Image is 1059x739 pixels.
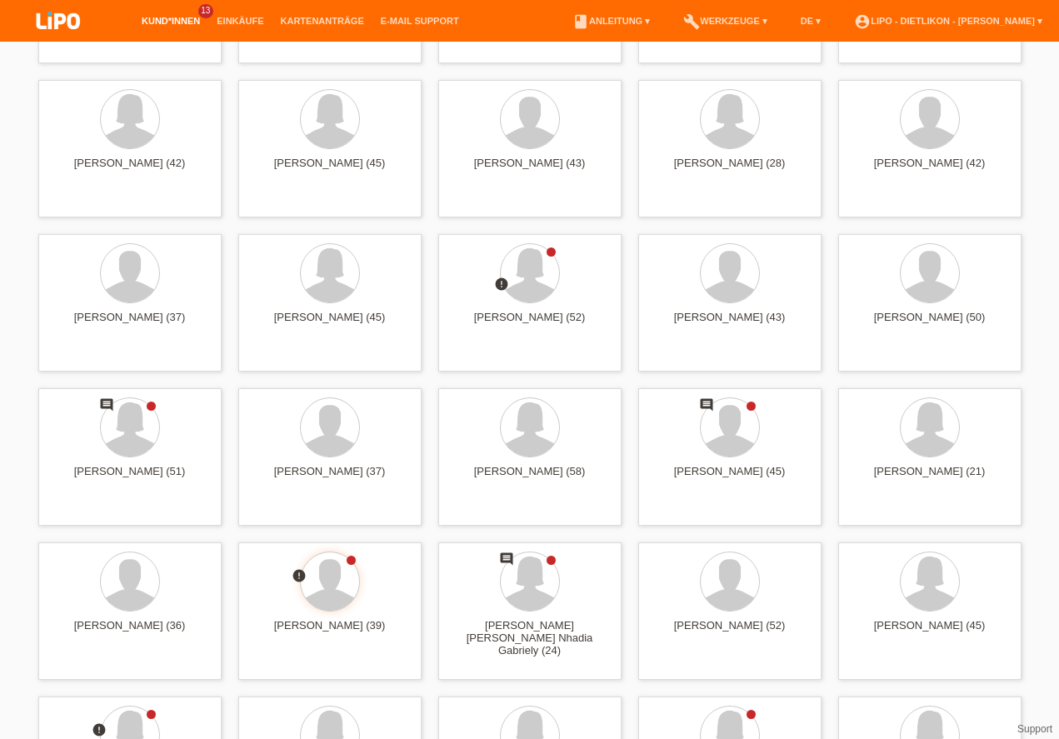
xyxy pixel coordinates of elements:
[652,157,808,183] div: [PERSON_NAME] (28)
[272,16,372,26] a: Kartenanträge
[252,619,408,646] div: [PERSON_NAME] (39)
[564,16,658,26] a: bookAnleitung ▾
[52,619,208,646] div: [PERSON_NAME] (36)
[652,619,808,646] div: [PERSON_NAME] (52)
[452,465,608,492] div: [PERSON_NAME] (58)
[683,13,700,30] i: build
[99,397,114,412] i: comment
[208,16,272,26] a: Einkäufe
[675,16,776,26] a: buildWerkzeuge ▾
[852,311,1008,337] div: [PERSON_NAME] (50)
[452,157,608,183] div: [PERSON_NAME] (43)
[52,157,208,183] div: [PERSON_NAME] (42)
[372,16,467,26] a: E-Mail Support
[699,397,714,412] i: comment
[652,311,808,337] div: [PERSON_NAME] (43)
[652,465,808,492] div: [PERSON_NAME] (45)
[1017,723,1052,735] a: Support
[452,619,608,649] div: [PERSON_NAME] [PERSON_NAME] Nhadia Gabriely (24)
[499,552,514,569] div: Neuer Kommentar
[792,16,829,26] a: DE ▾
[252,311,408,337] div: [PERSON_NAME] (45)
[92,722,107,737] i: error
[292,568,307,583] i: error
[292,568,307,586] div: Unbestätigt, in Bearbeitung
[252,465,408,492] div: [PERSON_NAME] (37)
[852,157,1008,183] div: [PERSON_NAME] (42)
[494,277,509,292] i: error
[198,4,213,18] span: 13
[572,13,589,30] i: book
[17,34,100,47] a: LIPO pay
[852,465,1008,492] div: [PERSON_NAME] (21)
[846,16,1051,26] a: account_circleLIPO - Dietlikon - [PERSON_NAME] ▾
[52,311,208,337] div: [PERSON_NAME] (37)
[99,397,114,415] div: Neuer Kommentar
[854,13,871,30] i: account_circle
[52,465,208,492] div: [PERSON_NAME] (51)
[133,16,208,26] a: Kund*innen
[494,277,509,294] div: Zurückgewiesen
[699,397,714,415] div: Neuer Kommentar
[499,552,514,567] i: comment
[852,619,1008,646] div: [PERSON_NAME] (45)
[452,311,608,337] div: [PERSON_NAME] (52)
[252,157,408,183] div: [PERSON_NAME] (45)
